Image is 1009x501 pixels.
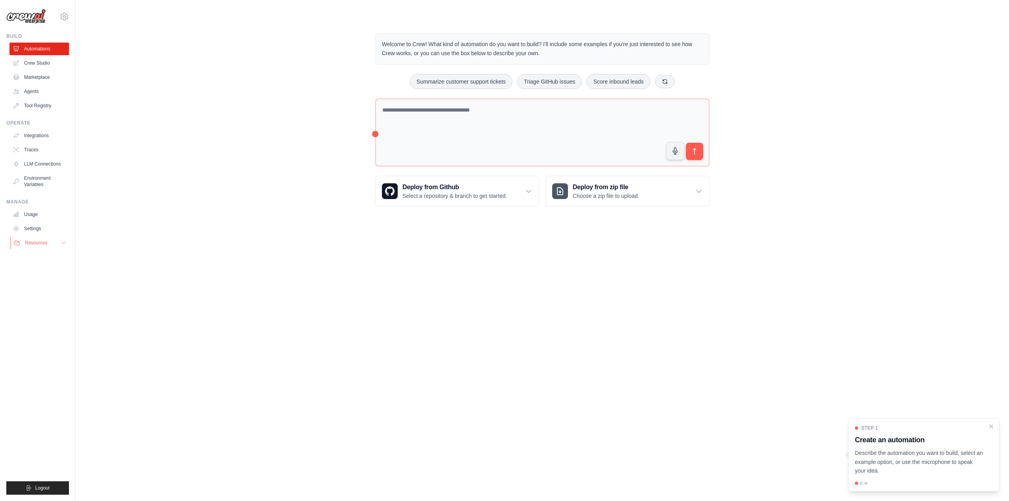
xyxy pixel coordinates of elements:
button: Logout [6,481,69,495]
p: Describe the automation you want to build, select an example option, or use the microphone to spe... [855,449,983,475]
a: Tool Registry [9,99,69,112]
a: Agents [9,85,69,98]
p: Welcome to Crew! What kind of automation do you want to build? I'll include some examples if you'... [382,40,703,58]
a: Crew Studio [9,57,69,69]
h3: Create an automation [855,434,983,445]
img: Logo [6,9,46,24]
button: Summarize customer support tickets [410,74,512,89]
p: Select a repository & branch to get started. [402,192,507,200]
a: Usage [9,208,69,221]
div: Manage [6,199,69,205]
a: Environment Variables [9,172,69,191]
a: Marketplace [9,71,69,84]
h3: Deploy from zip file [573,183,639,192]
a: Traces [9,143,69,156]
h3: Deploy from Github [402,183,507,192]
a: LLM Connections [9,158,69,170]
button: Score inbound leads [586,74,650,89]
div: Build [6,33,69,39]
div: Operate [6,120,69,126]
button: Triage GitHub issues [517,74,582,89]
a: Integrations [9,129,69,142]
p: Choose a zip file to upload. [573,192,639,200]
a: Automations [9,43,69,55]
a: Settings [9,222,69,235]
span: Step 1 [861,425,878,431]
button: Resources [10,237,70,249]
span: Logout [35,485,50,491]
span: Resources [25,240,47,246]
button: Close walkthrough [988,423,994,430]
iframe: Chat Widget [970,463,1009,501]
